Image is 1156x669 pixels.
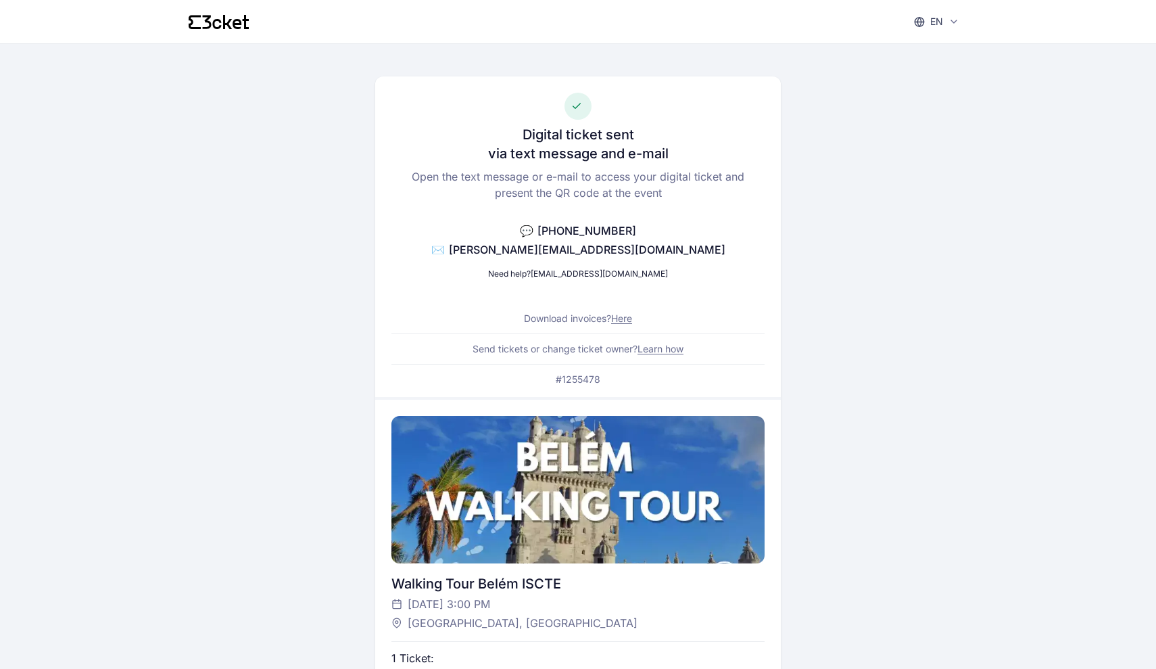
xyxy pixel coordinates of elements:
[449,243,725,256] span: [PERSON_NAME][EMAIL_ADDRESS][DOMAIN_NAME]
[488,144,669,163] h3: via text message and e-mail
[556,373,600,386] p: #1255478
[488,269,531,279] span: Need help?
[391,650,434,666] p: 1 Ticket:
[524,312,632,325] p: Download invoices?
[930,15,943,28] p: en
[391,168,764,201] p: Open the text message or e-mail to access your digital ticket and present the QR code at the event
[520,224,533,237] span: 💬
[408,596,490,612] span: [DATE] 3:00 PM
[391,574,764,593] div: Walking Tour Belém ISCTE
[611,313,632,324] a: Here
[531,269,668,279] a: [EMAIL_ADDRESS][DOMAIN_NAME]
[637,343,683,354] a: Learn how
[431,243,445,256] span: ✉️
[537,224,636,237] span: [PHONE_NUMBER]
[473,342,683,356] p: Send tickets or change ticket owner?
[523,125,634,144] h3: Digital ticket sent
[408,615,637,631] span: [GEOGRAPHIC_DATA], [GEOGRAPHIC_DATA]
